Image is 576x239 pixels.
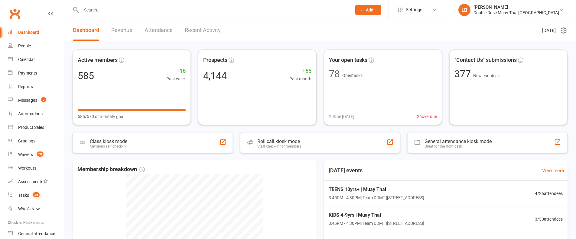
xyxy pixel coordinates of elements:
span: [DATE] [542,27,556,34]
a: Payments [8,66,64,80]
span: 377 [454,68,473,80]
span: Membership breakdown [77,165,145,174]
span: 26 overdue [417,113,437,120]
span: Prospects [203,56,227,65]
div: People [18,43,31,48]
span: Active members [78,56,118,65]
div: Double Dose Muay Thai [GEOGRAPHIC_DATA] [473,10,559,15]
div: Product Sales [18,125,44,130]
a: Waivers 20 [8,148,64,161]
span: +16 [166,67,186,75]
div: 585 [78,71,94,81]
a: View more [542,167,564,174]
span: Your open tasks [329,56,367,65]
span: 4 / 26 attendees [535,190,563,197]
span: +65 [289,67,311,75]
span: New enquiries [473,73,500,78]
div: General attendance [18,231,55,236]
span: Past month [289,75,311,82]
span: 36 [33,192,40,197]
div: Gradings [18,139,35,143]
a: People [8,39,64,53]
a: Recent Activity [185,20,221,41]
a: Reports [8,80,64,94]
div: Waivers [18,152,33,157]
span: 585/570 of monthly goal [78,113,124,120]
span: Settings [406,3,422,17]
button: Add [355,5,381,15]
div: Members self check-in [90,144,127,148]
a: Dashboard [8,26,64,39]
a: Dashboard [73,20,99,41]
div: LB [458,4,470,16]
a: Tasks 36 [8,189,64,202]
span: TEENS 10yrs+ | Muay Thai [329,186,424,193]
span: Past week [166,75,186,82]
span: 3 / 30 attendees [535,216,563,222]
span: 20 [37,151,44,157]
div: Tasks [18,193,29,198]
a: Product Sales [8,121,64,134]
div: Workouts [18,166,36,170]
div: Payments [18,71,37,75]
span: KIDS 4-9yrs | Muay Thai [329,211,424,219]
div: Assessments [18,179,48,184]
span: 3:45PM - 4:30PM | Team DDMT | [STREET_ADDRESS] [329,220,424,227]
a: Revenue [111,20,132,41]
a: Calendar [8,53,64,66]
div: Great for the front desk [425,144,492,148]
div: Dashboard [18,30,39,35]
div: Class kiosk mode [90,139,127,144]
div: Reports [18,84,33,89]
a: Workouts [8,161,64,175]
div: Calendar [18,57,35,62]
div: Messages [18,98,37,103]
span: Add [366,8,373,12]
a: Attendance [145,20,173,41]
div: Automations [18,111,43,116]
div: What's New [18,206,40,211]
div: Roll call kiosk mode [257,139,301,144]
div: Staff check-in for members [257,144,301,148]
div: 4,144 [203,71,227,81]
span: 2 [41,97,46,102]
span: 3:45PM - 4:30PM | Team DDMT | [STREET_ADDRESS] [329,194,424,201]
a: Messages 2 [8,94,64,107]
div: [PERSON_NAME] [473,5,559,10]
input: Search... [80,6,347,14]
span: Open tasks [342,73,363,78]
a: Assessments [8,175,64,189]
div: General attendance kiosk mode [425,139,492,144]
div: 78 [329,69,340,79]
a: Clubworx [7,6,22,21]
a: What's New [8,202,64,216]
a: Gradings [8,134,64,148]
h3: [DATE] events [324,165,367,176]
span: "Contact Us" submissions [454,56,517,65]
span: 10 Due [DATE] [329,113,354,120]
a: Automations [8,107,64,121]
